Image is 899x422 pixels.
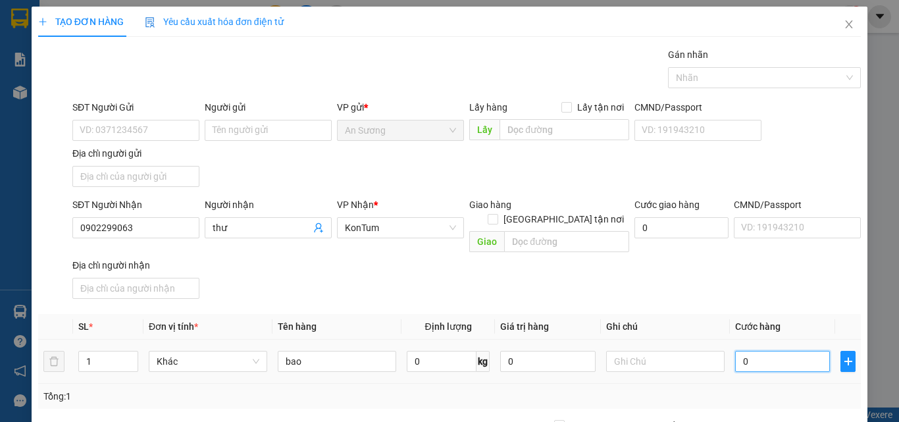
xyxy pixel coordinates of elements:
[72,146,199,161] div: Địa chỉ người gửi
[345,120,456,140] span: An Sương
[78,321,89,332] span: SL
[469,119,500,140] span: Lấy
[500,351,595,372] input: 0
[145,16,284,27] span: Yêu cầu xuất hóa đơn điện tử
[72,100,199,115] div: SĐT Người Gửi
[469,231,504,252] span: Giao
[844,19,854,30] span: close
[606,351,725,372] input: Ghi Chú
[72,198,199,212] div: SĐT Người Nhận
[43,389,348,404] div: Tổng: 1
[840,351,856,372] button: plus
[205,198,332,212] div: Người nhận
[469,102,507,113] span: Lấy hàng
[500,321,549,332] span: Giá trị hàng
[634,217,729,238] input: Cước giao hàng
[498,212,629,226] span: [GEOGRAPHIC_DATA] tận nơi
[841,356,855,367] span: plus
[149,321,198,332] span: Đơn vị tính
[38,16,124,27] span: TẠO ĐƠN HÀNG
[572,100,629,115] span: Lấy tận nơi
[424,321,471,332] span: Định lượng
[831,7,867,43] button: Close
[278,321,317,332] span: Tên hàng
[43,351,64,372] button: delete
[337,199,374,210] span: VP Nhận
[157,352,259,371] span: Khác
[337,100,464,115] div: VP gửi
[476,351,490,372] span: kg
[313,223,324,233] span: user-add
[72,258,199,273] div: Địa chỉ người nhận
[634,199,700,210] label: Cước giao hàng
[735,321,781,332] span: Cước hàng
[345,218,456,238] span: KonTum
[504,231,629,252] input: Dọc đường
[601,314,730,340] th: Ghi chú
[278,351,396,372] input: VD: Bàn, Ghế
[634,100,761,115] div: CMND/Passport
[38,17,47,26] span: plus
[469,199,511,210] span: Giao hàng
[668,49,708,60] label: Gán nhãn
[72,278,199,299] input: Địa chỉ của người nhận
[734,198,861,212] div: CMND/Passport
[145,17,155,28] img: icon
[72,166,199,187] input: Địa chỉ của người gửi
[205,100,332,115] div: Người gửi
[500,119,629,140] input: Dọc đường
